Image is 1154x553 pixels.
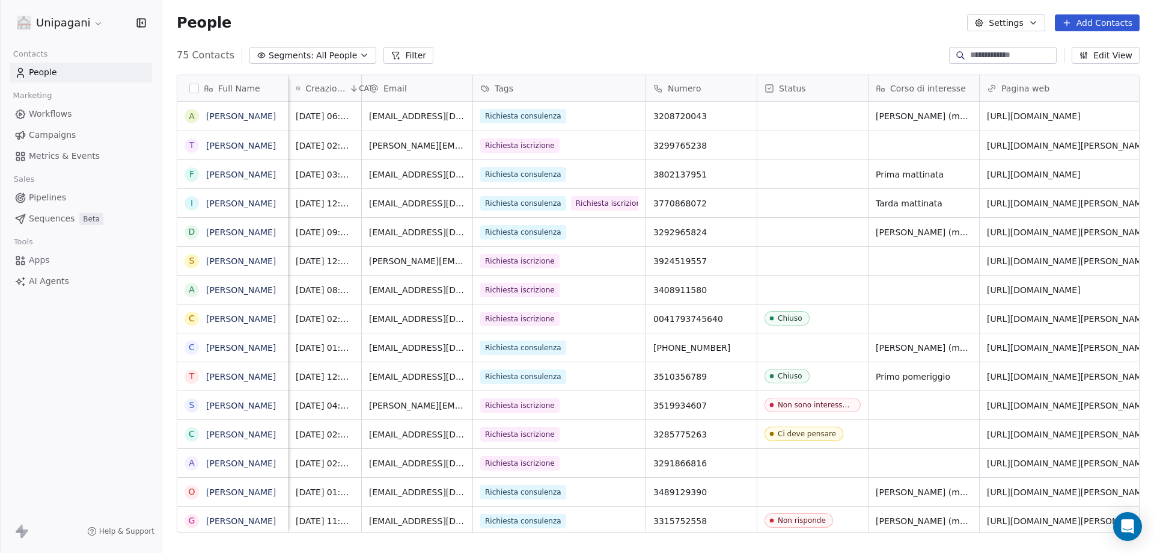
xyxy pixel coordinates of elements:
a: Help & Support [87,527,154,536]
span: People [177,14,231,32]
span: Richiesta consulenza [480,196,566,211]
a: [PERSON_NAME] [206,141,276,150]
span: Richiesta iscrizione [480,138,560,153]
a: [URL][DOMAIN_NAME] [987,285,1081,295]
span: Richiesta iscrizione [480,312,560,326]
span: [DATE] 02:10 PM [296,140,354,152]
div: Chiuso [778,314,802,323]
span: [DATE] 11:31 PM [296,515,354,527]
span: 0041793745640 [653,313,749,325]
a: [PERSON_NAME] [206,256,276,266]
span: Beta [79,213,103,225]
a: [URL][DOMAIN_NAME][PERSON_NAME] [987,141,1150,150]
span: Richiesta consulenza [480,369,566,384]
span: 3510356789 [653,371,749,383]
span: [EMAIL_ADDRESS][DOMAIN_NAME] [369,313,465,325]
span: [PERSON_NAME][EMAIL_ADDRESS][DOMAIN_NAME] [369,255,465,267]
span: [DATE] 09:41 AM [296,226,354,238]
span: Richiesta consulenza [480,341,566,355]
span: 3292965824 [653,226,749,238]
a: [URL][DOMAIN_NAME][PERSON_NAME] [987,401,1150,410]
span: [EMAIL_ADDRESS][DOMAIN_NAME] [369,284,465,296]
div: Creazione contattoCAT [288,75,361,101]
span: Marketing [8,87,57,105]
span: [PHONE_NUMBER] [653,342,749,354]
div: G [189,514,195,527]
span: [PERSON_NAME] (massimo 18:30) [876,486,972,498]
div: I [191,197,193,209]
span: 3924519557 [653,255,749,267]
div: F [189,168,194,181]
a: [URL][DOMAIN_NAME][PERSON_NAME] [987,314,1150,324]
div: D [189,226,195,238]
div: C [189,312,195,325]
span: Richiesta iscrizione [571,196,650,211]
div: Tags [473,75,646,101]
span: Tarda mattinata [876,197,972,209]
span: [PERSON_NAME][EMAIL_ADDRESS][DOMAIN_NAME] [369,400,465,412]
div: A [189,457,195,469]
div: T [189,370,195,383]
span: [EMAIL_ADDRESS][DOMAIN_NAME] [369,168,465,181]
span: [EMAIL_ADDRESS][DOMAIN_NAME] [369,457,465,469]
span: Richiesta iscrizione [480,427,560,442]
div: C [189,341,195,354]
a: Campaigns [10,125,152,145]
span: Tools [8,233,38,251]
span: [DATE] 04:32 PM [296,400,354,412]
span: [DATE] 01:14 PM [296,342,354,354]
span: [EMAIL_ADDRESS][DOMAIN_NAME] [369,515,465,527]
div: grid [177,102,288,533]
img: logo%20unipagani.png [17,16,31,30]
span: 3299765238 [653,140,749,152]
a: Pipelines [10,188,152,208]
span: [EMAIL_ADDRESS][DOMAIN_NAME] [369,226,465,238]
span: [DATE] 12:48 PM [296,197,354,209]
span: All People [316,49,357,62]
div: A [189,110,195,123]
a: People [10,63,152,82]
span: [PERSON_NAME] (massimo 18:30) [876,515,972,527]
span: [EMAIL_ADDRESS][DOMAIN_NAME] [369,110,465,122]
span: Richiesta iscrizione [480,398,560,413]
span: [EMAIL_ADDRESS][DOMAIN_NAME] [369,371,465,383]
span: Richiesta consulenza [480,514,566,528]
a: [PERSON_NAME] [206,111,276,121]
button: Add Contacts [1055,14,1140,31]
span: Richiesta consulenza [480,109,566,123]
span: [EMAIL_ADDRESS][DOMAIN_NAME] [369,428,465,440]
span: 3519934607 [653,400,749,412]
span: [EMAIL_ADDRESS][DOMAIN_NAME] [369,197,465,209]
span: Richiesta consulenza [480,225,566,239]
a: [PERSON_NAME] [206,401,276,410]
a: SequencesBeta [10,209,152,229]
span: [DATE] 02:24 PM [296,313,354,325]
button: Settings [967,14,1045,31]
div: Ci deve pensare [778,430,836,438]
a: Workflows [10,104,152,124]
a: [PERSON_NAME] [206,314,276,324]
a: Apps [10,250,152,270]
a: [URL][DOMAIN_NAME][PERSON_NAME] [987,227,1150,237]
span: [EMAIL_ADDRESS][DOMAIN_NAME] [369,342,465,354]
div: Full Name [177,75,288,101]
span: Segments: [269,49,314,62]
a: [PERSON_NAME] [206,285,276,295]
div: C [189,428,195,440]
span: 3802137951 [653,168,749,181]
span: Metrics & Events [29,150,100,162]
div: Email [362,75,472,101]
span: Richiesta iscrizione [480,254,560,268]
a: [URL][DOMAIN_NAME][PERSON_NAME] [987,516,1150,526]
span: 3315752558 [653,515,749,527]
a: [URL][DOMAIN_NAME][PERSON_NAME] [987,487,1150,497]
span: People [29,66,57,79]
span: Corso di interesse [890,82,966,94]
span: Pipelines [29,191,66,204]
span: Tags [495,82,513,94]
span: 3770868072 [653,197,749,209]
div: Chiuso [778,372,802,380]
span: 3285775263 [653,428,749,440]
span: [DATE] 12:34 AM [296,255,354,267]
span: Help & Support [99,527,154,536]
